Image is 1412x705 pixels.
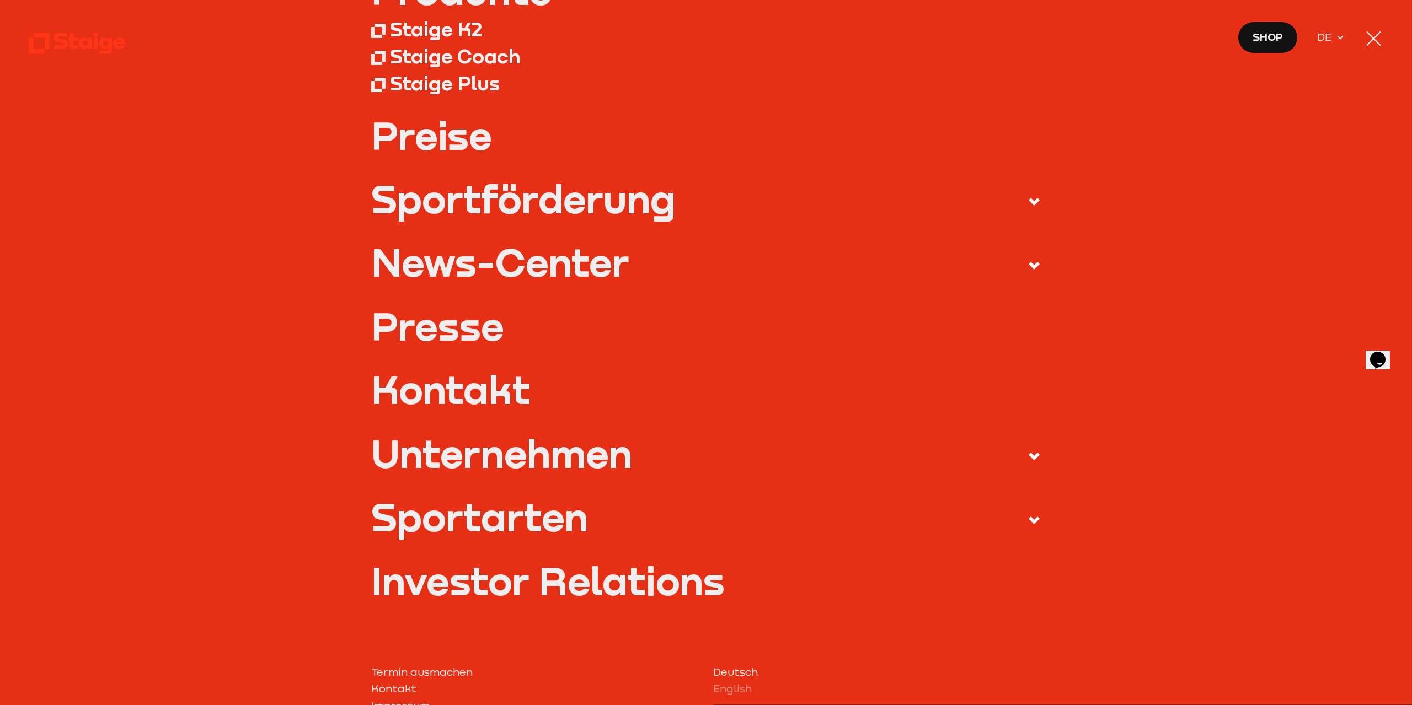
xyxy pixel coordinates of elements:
div: Staige Plus [390,71,500,95]
div: Staige Coach [390,44,521,68]
span: Shop [1253,28,1283,45]
a: Investor Relations [371,562,1041,600]
a: Termin ausmachen [371,664,699,680]
div: Sportarten [371,498,588,536]
div: News-Center [371,243,629,282]
a: English [713,680,1041,697]
a: Preise [371,116,1041,155]
div: Sportförderung [371,180,676,218]
a: Presse [371,307,1041,346]
a: Kontakt [371,680,699,697]
a: Staige Plus [371,70,1041,97]
div: Staige K2 [390,17,482,41]
iframe: chat widget [1366,336,1401,369]
a: Kontakt [371,370,1041,409]
a: Staige K2 [371,16,1041,43]
div: Unternehmen [371,434,632,473]
a: Staige Coach [371,43,1041,70]
a: Shop [1238,21,1298,54]
span: DE [1317,28,1336,45]
a: Deutsch [713,664,1041,680]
